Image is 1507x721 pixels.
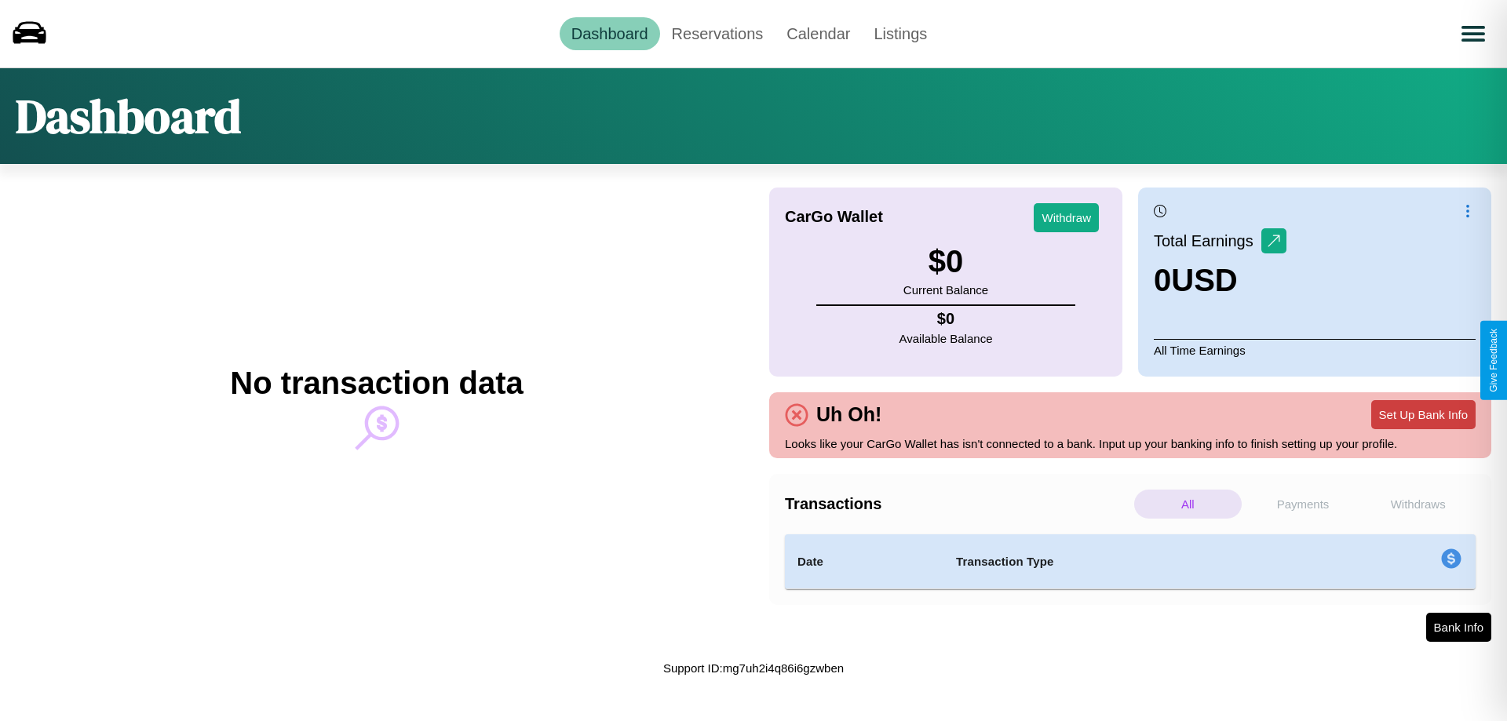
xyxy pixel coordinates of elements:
button: Open menu [1451,12,1495,56]
button: Bank Info [1426,613,1491,642]
p: Available Balance [899,328,993,349]
div: Give Feedback [1488,329,1499,392]
a: Reservations [660,17,775,50]
p: Total Earnings [1154,227,1261,255]
p: Payments [1250,490,1357,519]
p: Current Balance [903,279,988,300]
h4: Date [797,552,931,571]
h1: Dashboard [16,84,241,148]
p: All Time Earnings [1154,339,1476,361]
p: Withdraws [1364,490,1472,519]
h4: $ 0 [899,310,993,328]
h4: Transactions [785,495,1130,513]
button: Withdraw [1034,203,1099,232]
h2: No transaction data [230,366,523,401]
a: Calendar [775,17,862,50]
a: Dashboard [560,17,660,50]
button: Set Up Bank Info [1371,400,1476,429]
p: All [1134,490,1242,519]
h3: 0 USD [1154,263,1286,298]
h4: Uh Oh! [808,403,889,426]
h3: $ 0 [903,244,988,279]
h4: CarGo Wallet [785,208,883,226]
p: Support ID: mg7uh2i4q86i6gzwben [663,657,844,679]
h4: Transaction Type [956,552,1312,571]
a: Listings [862,17,939,50]
table: simple table [785,534,1476,589]
p: Looks like your CarGo Wallet has isn't connected to a bank. Input up your banking info to finish ... [785,433,1476,454]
